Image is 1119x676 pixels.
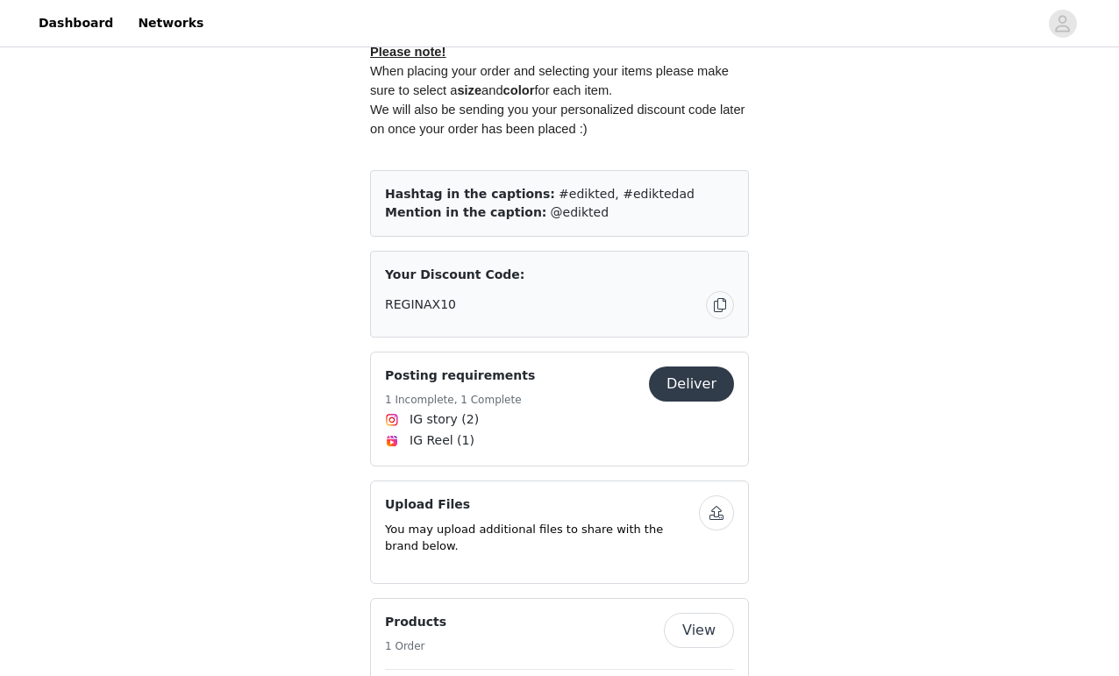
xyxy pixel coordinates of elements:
[370,64,732,97] span: When placing your order and selecting your items please make sure to select a and for each item.
[559,187,695,201] span: #edikted, #ediktedad
[551,205,609,219] span: @edikted
[410,431,474,450] span: IG Reel (1)
[385,266,524,284] span: Your Discount Code:
[127,4,214,43] a: Networks
[410,410,479,429] span: IG story (2)
[385,495,699,514] h4: Upload Files
[385,187,555,201] span: Hashtag in the captions:
[649,366,734,402] button: Deliver
[370,45,445,59] span: Please note!
[1054,10,1071,38] div: avatar
[385,521,699,555] p: You may upload additional files to share with the brand below.
[28,4,124,43] a: Dashboard
[385,366,535,385] h4: Posting requirements
[385,295,456,314] span: REGINAX10
[385,613,446,631] h4: Products
[385,638,446,654] h5: 1 Order
[664,613,734,648] button: View
[370,103,749,136] span: We will also be sending you your personalized discount code later on once your order has been pla...
[457,83,481,97] strong: size
[503,83,535,97] strong: color
[385,392,535,408] h5: 1 Incomplete, 1 Complete
[385,205,546,219] span: Mention in the caption:
[385,434,399,448] img: Instagram Reels Icon
[385,413,399,427] img: Instagram Icon
[370,352,749,466] div: Posting requirements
